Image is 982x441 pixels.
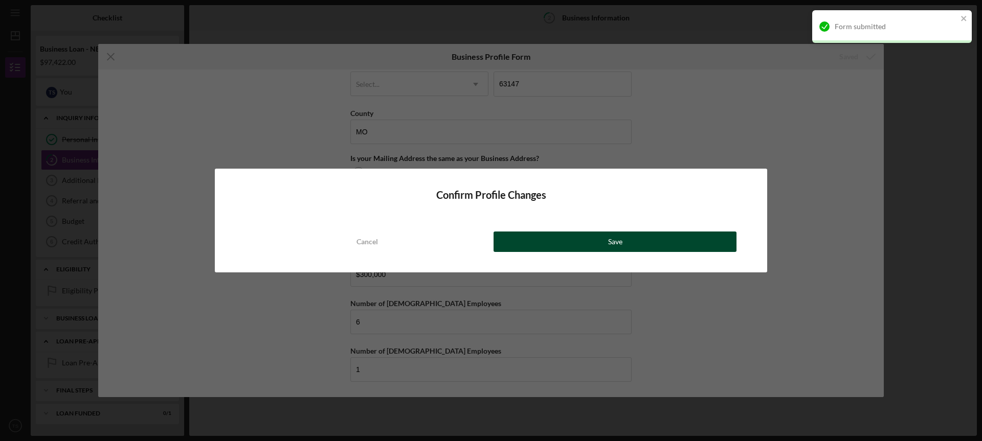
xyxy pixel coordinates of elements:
div: Form submitted [835,22,957,31]
button: Save [494,231,736,252]
button: Cancel [245,231,488,252]
div: Save [608,231,622,252]
button: close [961,14,968,24]
h4: Confirm Profile Changes [245,189,736,201]
div: Cancel [356,231,378,252]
